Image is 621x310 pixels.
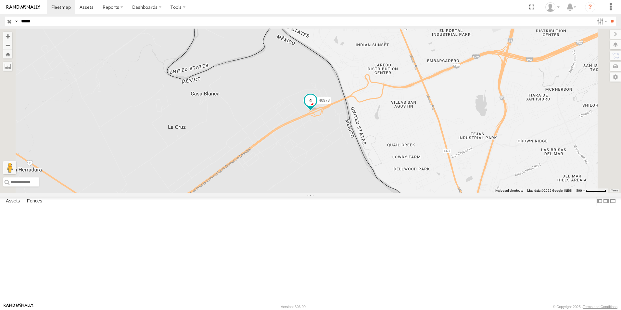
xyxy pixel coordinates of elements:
[3,41,12,50] button: Zoom out
[610,72,621,82] label: Map Settings
[4,304,33,310] a: Visit our Website
[6,5,40,9] img: rand-logo.svg
[610,197,616,206] label: Hide Summary Table
[574,188,608,193] button: Map Scale: 500 m per 59 pixels
[594,17,608,26] label: Search Filter Options
[585,2,595,12] i: ?
[281,305,306,309] div: Version: 306.00
[576,189,586,192] span: 500 m
[553,305,617,309] div: © Copyright 2025 -
[24,197,45,206] label: Fences
[3,50,12,58] button: Zoom Home
[3,62,12,71] label: Measure
[596,197,603,206] label: Dock Summary Table to the Left
[603,197,609,206] label: Dock Summary Table to the Right
[543,2,562,12] div: Caseta Laredo TX
[495,188,523,193] button: Keyboard shortcuts
[3,197,23,206] label: Assets
[3,161,16,174] button: Drag Pegman onto the map to open Street View
[611,189,618,192] a: Terms (opens in new tab)
[3,32,12,41] button: Zoom in
[583,305,617,309] a: Terms and Conditions
[527,189,572,192] span: Map data ©2025 Google, INEGI
[319,98,330,103] span: 40978
[14,17,19,26] label: Search Query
